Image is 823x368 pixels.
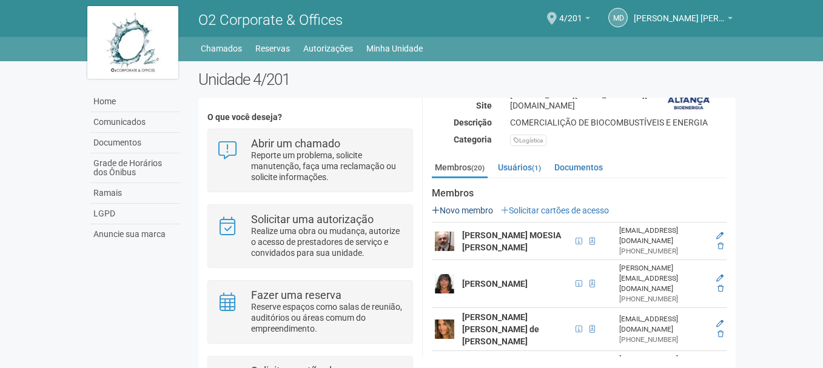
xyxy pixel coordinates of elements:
[471,164,485,172] small: (20)
[87,6,178,79] img: logo.jpg
[201,40,242,57] a: Chamados
[217,214,403,258] a: Solicitar uma autorização Realize uma obra ou mudança, autorize o acesso de prestadores de serviç...
[462,312,539,346] strong: [PERSON_NAME] [PERSON_NAME] de [PERSON_NAME]
[717,284,724,293] a: Excluir membro
[435,232,454,251] img: user.png
[532,164,541,172] small: (1)
[251,226,403,258] p: Realize uma obra ou mudança, autorize o acesso de prestadores de serviço e convidados para sua un...
[495,158,544,176] a: Usuários(1)
[217,290,403,334] a: Fazer uma reserva Reserve espaços como salas de reunião, auditórios ou áreas comum do empreendime...
[90,153,180,183] a: Grade de Horários dos Ônibus
[454,135,492,144] strong: Categoria
[217,138,403,182] a: Abrir um chamado Reporte um problema, solicite manutenção, faça uma reclamação ou solicite inform...
[454,118,492,127] strong: Descrição
[207,113,413,122] h4: O que você deseja?
[619,263,708,294] div: [PERSON_NAME][EMAIL_ADDRESS][DOMAIN_NAME]
[432,158,488,178] a: Membros(20)
[255,40,290,57] a: Reservas
[619,294,708,304] div: [PHONE_NUMBER]
[501,117,736,128] div: COMERCIALIÇÃO DE BIOCOMBUSTÍVEIS E ENERGIA
[510,135,546,146] div: Logística
[634,15,733,25] a: [PERSON_NAME] [PERSON_NAME]
[634,2,725,23] span: Marcelo de Andrade Ferreira
[251,150,403,182] p: Reporte um problema, solicite manutenção, faça uma reclamação ou solicite informações.
[619,226,708,246] div: [EMAIL_ADDRESS][DOMAIN_NAME]
[717,242,724,250] a: Excluir membro
[90,204,180,224] a: LGPD
[435,274,454,293] img: user.png
[716,319,724,328] a: Editar membro
[251,289,341,301] strong: Fazer uma reserva
[476,101,492,110] strong: Site
[432,188,727,199] strong: Membros
[251,213,374,226] strong: Solicitar uma autorização
[717,330,724,338] a: Excluir membro
[90,224,180,244] a: Anuncie sua marca
[619,335,708,345] div: [PHONE_NUMBER]
[551,158,606,176] a: Documentos
[251,137,340,150] strong: Abrir um chamado
[251,301,403,334] p: Reserve espaços como salas de reunião, auditórios ou áreas comum do empreendimento.
[559,2,582,23] span: 4/201
[435,319,454,339] img: user.png
[501,206,609,215] a: Solicitar cartões de acesso
[462,279,528,289] strong: [PERSON_NAME]
[619,314,708,335] div: [EMAIL_ADDRESS][DOMAIN_NAME]
[716,274,724,283] a: Editar membro
[716,232,724,240] a: Editar membro
[432,206,493,215] a: Novo membro
[608,8,628,27] a: Md
[366,40,423,57] a: Minha Unidade
[198,70,736,89] h2: Unidade 4/201
[90,183,180,204] a: Ramais
[501,100,736,111] div: [DOMAIN_NAME]
[303,40,353,57] a: Autorizações
[462,230,561,252] strong: [PERSON_NAME] MOESIA [PERSON_NAME]
[559,15,590,25] a: 4/201
[198,12,343,28] span: O2 Corporate & Offices
[90,133,180,153] a: Documentos
[90,92,180,112] a: Home
[90,112,180,133] a: Comunicados
[619,246,708,256] div: [PHONE_NUMBER]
